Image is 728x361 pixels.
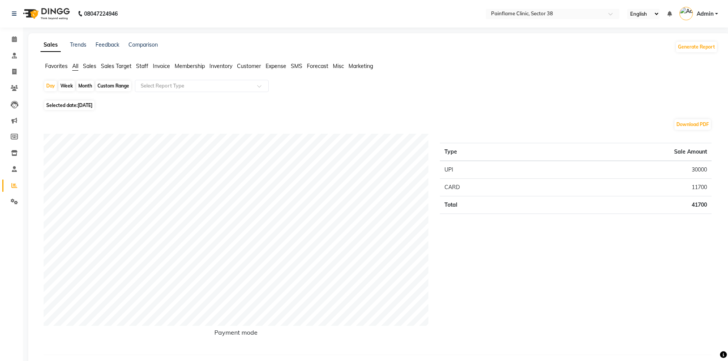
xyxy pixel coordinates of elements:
span: Sales Target [101,63,131,70]
span: Membership [175,63,205,70]
span: Sales [83,63,96,70]
td: CARD [440,179,540,196]
td: 11700 [540,179,712,196]
span: Inventory [209,63,232,70]
button: Download PDF [674,119,711,130]
span: Customer [237,63,261,70]
span: Admin [697,10,713,18]
div: Day [44,81,57,91]
span: SMS [291,63,302,70]
td: Total [440,196,540,214]
div: Week [58,81,75,91]
img: Admin [679,7,693,20]
a: Sales [41,38,61,52]
span: [DATE] [78,102,92,108]
button: Generate Report [676,42,717,52]
span: Marketing [349,63,373,70]
div: Month [76,81,94,91]
span: Forecast [307,63,328,70]
img: logo [19,3,72,24]
a: Feedback [96,41,119,48]
td: 30000 [540,161,712,179]
span: Invoice [153,63,170,70]
span: Favorites [45,63,68,70]
a: Comparison [128,41,158,48]
th: Sale Amount [540,143,712,161]
td: 41700 [540,196,712,214]
span: Selected date: [44,100,94,110]
td: UPI [440,161,540,179]
b: 08047224946 [84,3,118,24]
div: Custom Range [96,81,131,91]
h6: Payment mode [44,329,428,339]
span: All [72,63,78,70]
span: Expense [266,63,286,70]
th: Type [440,143,540,161]
span: Misc [333,63,344,70]
span: Staff [136,63,148,70]
a: Trends [70,41,86,48]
